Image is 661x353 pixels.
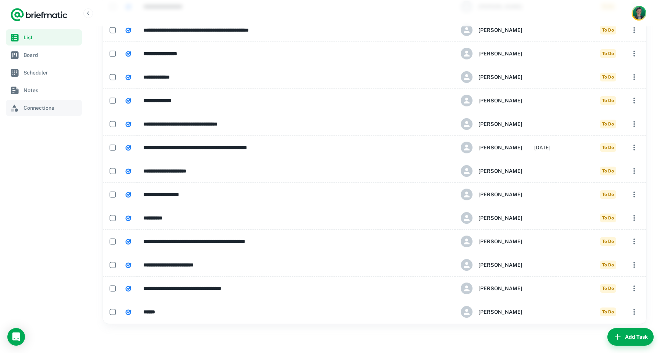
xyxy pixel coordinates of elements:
div: Jacob Matthews [461,259,522,271]
span: Scheduler [24,69,79,77]
span: To Do [600,261,616,269]
td: [DATE] [528,136,556,159]
span: To Do [600,143,616,152]
div: Jacob Matthews [461,165,522,177]
img: https://app.briefmatic.com/assets/tasktypes/vnd.google-apps.tasks.png [125,192,132,198]
h6: [PERSON_NAME] [478,120,522,128]
span: Notes [24,86,79,94]
span: To Do [600,26,616,34]
span: To Do [600,120,616,128]
span: To Do [600,73,616,81]
a: Logo [10,7,68,22]
a: Scheduler [6,65,82,81]
span: To Do [600,49,616,58]
img: Jacob Matthews [633,7,645,19]
h6: [PERSON_NAME] [478,237,522,245]
span: To Do [600,307,616,316]
div: Jacob Matthews [461,118,522,130]
div: Jacob Matthews [461,48,522,59]
h6: [PERSON_NAME] [478,284,522,292]
img: https://app.briefmatic.com/assets/tasktypes/vnd.google-apps.tasks.png [125,168,132,175]
h6: [PERSON_NAME] [478,214,522,222]
h6: [PERSON_NAME] [478,261,522,269]
h6: [PERSON_NAME] [478,26,522,34]
span: To Do [600,96,616,105]
img: https://app.briefmatic.com/assets/tasktypes/vnd.google-apps.tasks.png [125,121,132,128]
span: To Do [600,237,616,246]
div: Jacob Matthews [461,236,522,247]
span: To Do [600,167,616,175]
h6: [PERSON_NAME] [478,143,522,152]
div: Jacob Matthews [461,306,522,318]
a: List [6,29,82,46]
div: Jacob Matthews [461,71,522,83]
a: Connections [6,100,82,116]
img: https://app.briefmatic.com/assets/tasktypes/vnd.google-apps.tasks.png [125,51,132,57]
h6: [PERSON_NAME] [478,308,522,316]
div: Jacob Matthews [461,283,522,294]
img: https://app.briefmatic.com/assets/tasktypes/vnd.google-apps.tasks.png [125,98,132,104]
div: Jacob Matthews [461,95,522,106]
h6: [PERSON_NAME] [478,50,522,58]
span: List [24,33,79,41]
a: Board [6,47,82,63]
img: https://app.briefmatic.com/assets/tasktypes/vnd.google-apps.tasks.png [125,215,132,222]
span: To Do [600,284,616,293]
div: Jacob Matthews [461,24,522,36]
img: https://app.briefmatic.com/assets/tasktypes/vnd.google-apps.tasks.png [125,74,132,81]
h6: [PERSON_NAME] [478,73,522,81]
img: https://app.briefmatic.com/assets/tasktypes/vnd.google-apps.tasks.png [125,145,132,151]
img: https://app.briefmatic.com/assets/tasktypes/vnd.google-apps.tasks.png [125,309,132,316]
img: https://app.briefmatic.com/assets/tasktypes/vnd.google-apps.tasks.png [125,239,132,245]
a: Notes [6,82,82,98]
h6: [PERSON_NAME] [478,167,522,175]
h6: [PERSON_NAME] [478,190,522,199]
span: To Do [600,214,616,222]
div: Jacob Matthews [461,142,522,153]
div: Jacob Matthews [461,212,522,224]
span: To Do [600,190,616,199]
h6: [PERSON_NAME] [478,97,522,105]
img: https://app.briefmatic.com/assets/tasktypes/vnd.google-apps.tasks.png [125,262,132,269]
div: Load Chat [7,328,25,346]
button: Account button [632,6,646,21]
img: https://app.briefmatic.com/assets/tasktypes/vnd.google-apps.tasks.png [125,27,132,34]
span: Connections [24,104,79,112]
span: Board [24,51,79,59]
img: https://app.briefmatic.com/assets/tasktypes/vnd.google-apps.tasks.png [125,285,132,292]
div: Jacob Matthews [461,189,522,200]
button: Add Task [607,328,654,346]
